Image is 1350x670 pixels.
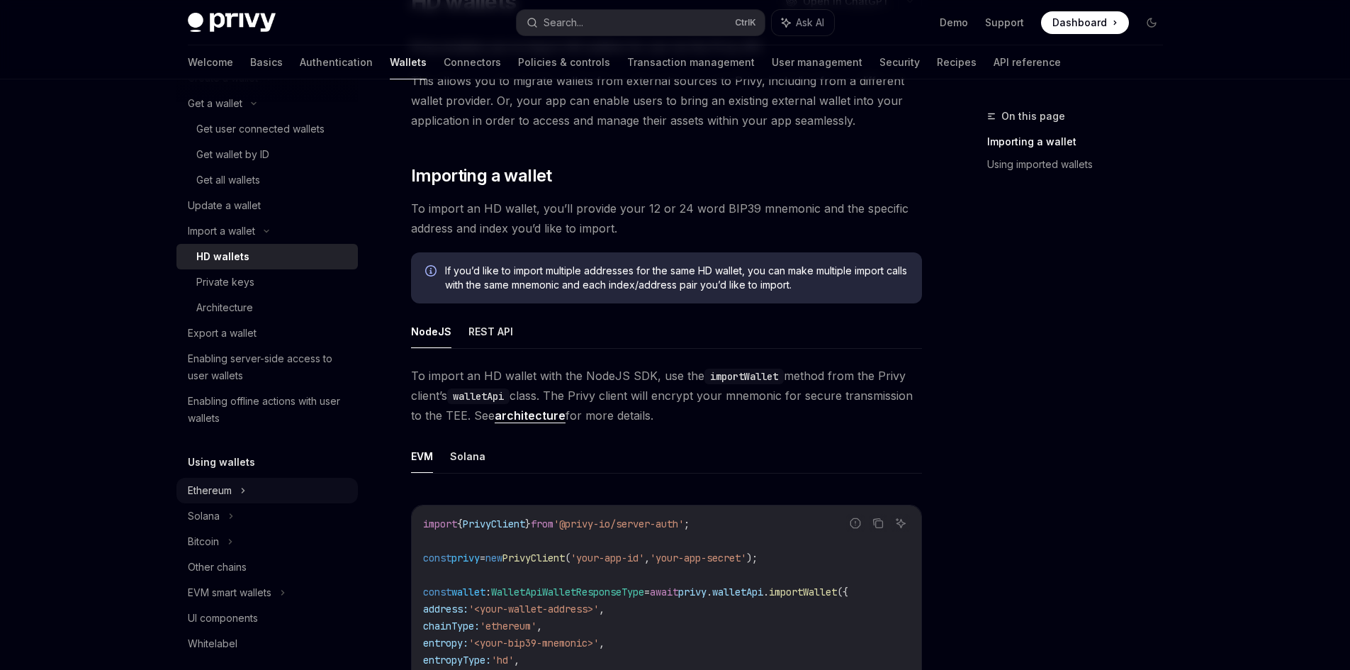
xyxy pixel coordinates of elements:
span: const [423,552,451,564]
span: To import an HD wallet, you’ll provide your 12 or 24 word BIP39 mnemonic and the specific address... [411,199,922,238]
span: , [599,603,604,615]
span: , [644,552,650,564]
span: = [644,586,650,598]
span: PrivyClient [463,518,525,530]
span: from [531,518,553,530]
span: , [514,654,519,666]
span: 'your-app-id' [570,552,644,564]
div: Bitcoin [188,533,219,550]
span: privy [678,586,707,598]
a: Authentication [300,45,373,79]
div: Ethereum [188,482,232,499]
button: Search...CtrlK [517,10,765,35]
div: Import a wallet [188,223,255,240]
span: , [599,637,604,649]
a: Update a wallet [176,193,358,218]
div: UI components [188,610,258,627]
span: . [707,586,712,598]
span: address: [423,603,468,615]
span: chainType: [423,620,480,632]
button: Solana [450,440,485,473]
button: Report incorrect code [846,514,865,532]
a: Enabling offline actions with user wallets [176,389,358,431]
a: Get user connected wallets [176,116,358,142]
button: Ask AI [772,10,834,35]
span: } [525,518,531,530]
span: importWallet [769,586,837,598]
span: 'ethereum' [480,620,536,632]
span: import [423,518,457,530]
span: const [423,586,451,598]
span: . [763,586,769,598]
a: Enabling server-side access to user wallets [176,346,358,389]
div: Get a wallet [188,95,242,112]
a: Support [985,16,1024,30]
button: Toggle dark mode [1140,11,1163,34]
span: To import an HD wallet with the NodeJS SDK, use the method from the Privy client’s class. The Pri... [411,366,922,425]
span: '<your-bip39-mnemonic>' [468,637,599,649]
a: User management [772,45,862,79]
a: Wallets [390,45,427,79]
div: HD wallets [196,248,249,265]
a: Get all wallets [176,167,358,193]
div: Enabling server-side access to user wallets [188,350,349,384]
button: NodeJS [411,315,451,348]
a: Importing a wallet [987,130,1174,153]
a: Security [879,45,920,79]
span: Ask AI [796,16,824,30]
a: HD wallets [176,244,358,269]
span: Ctrl K [735,17,756,28]
button: EVM [411,440,433,473]
span: = [480,552,485,564]
div: Search... [544,14,583,31]
div: EVM smart wallets [188,584,271,601]
code: importWallet [704,369,784,384]
div: Solana [188,508,220,525]
span: On this page [1001,108,1065,125]
div: Get all wallets [196,172,260,189]
a: Architecture [176,295,358,320]
a: architecture [495,408,566,423]
div: Get wallet by ID [196,146,269,163]
span: '@privy-io/server-auth' [553,518,684,530]
div: Enabling offline actions with user wallets [188,393,349,427]
a: Demo [940,16,968,30]
span: entropy: [423,637,468,649]
span: await [650,586,678,598]
button: REST API [468,315,513,348]
span: : [485,586,491,598]
span: , [536,620,542,632]
button: Copy the contents from the code block [869,514,887,532]
a: API reference [994,45,1061,79]
span: This allows you to migrate wallets from external sources to Privy, including from a different wal... [411,71,922,130]
div: Export a wallet [188,325,257,342]
a: Dashboard [1041,11,1129,34]
span: PrivyClient [502,552,565,564]
span: entropyType: [423,654,491,666]
div: Other chains [188,559,247,576]
span: 'hd' [491,654,514,666]
span: ; [684,518,690,530]
span: '<your-wallet-address>' [468,603,599,615]
div: Get user connected wallets [196,121,325,138]
a: Private keys [176,269,358,295]
a: Welcome [188,45,233,79]
span: privy [451,552,480,564]
code: walletApi [447,389,510,404]
span: Dashboard [1052,16,1107,30]
a: Export a wallet [176,320,358,346]
span: wallet [451,586,485,598]
span: walletApi [712,586,763,598]
span: ({ [837,586,848,598]
div: Architecture [196,299,253,316]
a: Using imported wallets [987,153,1174,176]
h5: Using wallets [188,454,255,471]
span: 'your-app-secret' [650,552,746,564]
img: dark logo [188,13,276,33]
span: Importing a wallet [411,164,552,187]
a: Get wallet by ID [176,142,358,167]
a: Transaction management [627,45,755,79]
a: Policies & controls [518,45,610,79]
button: Ask AI [891,514,910,532]
span: WalletApiWalletResponseType [491,586,644,598]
